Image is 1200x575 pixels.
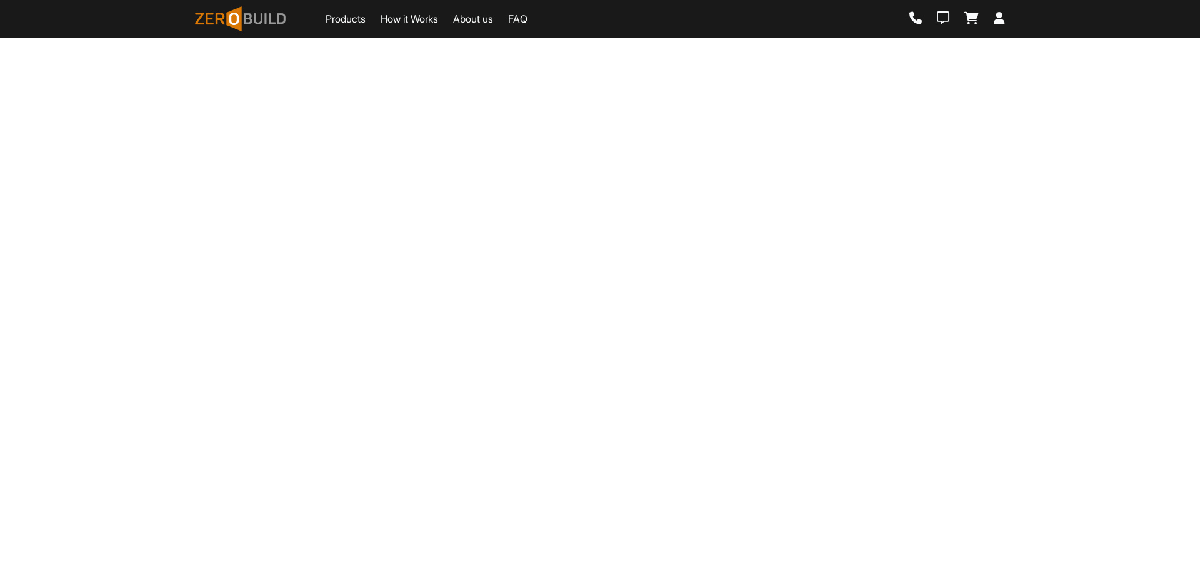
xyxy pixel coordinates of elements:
[453,11,493,26] a: About us
[994,12,1005,26] a: Login
[508,11,527,26] a: FAQ
[381,11,438,26] a: How it Works
[195,6,286,31] img: ZeroBuild logo
[326,11,366,26] a: Products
